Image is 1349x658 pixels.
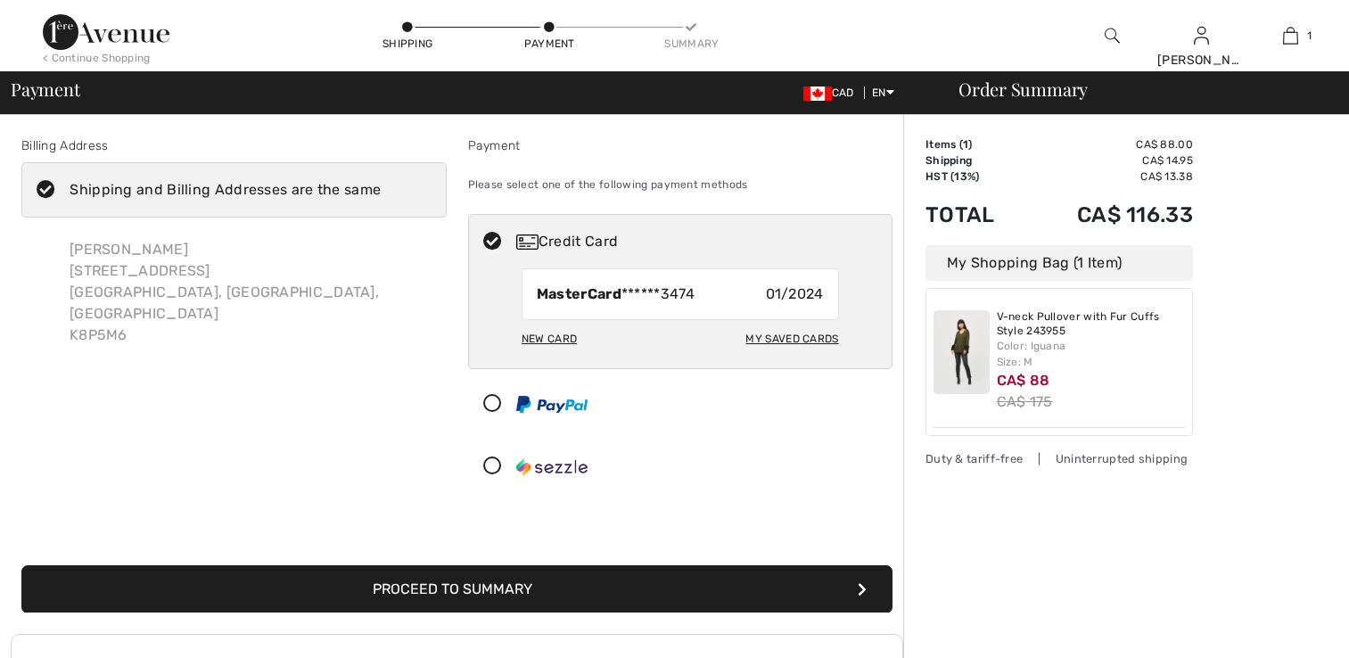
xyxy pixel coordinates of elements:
[1025,136,1193,152] td: CA$ 88.00
[1246,25,1334,46] a: 1
[925,185,1025,245] td: Total
[516,231,880,252] div: Credit Card
[664,36,718,52] div: Summary
[43,50,151,66] div: < Continue Shopping
[997,310,1186,338] a: V-neck Pullover with Fur Cuffs Style 243955
[1157,51,1245,70] div: [PERSON_NAME]
[516,458,588,476] img: Sezzle
[1025,169,1193,185] td: CA$ 13.38
[537,285,621,302] strong: MasterCard
[803,86,861,99] span: CAD
[1194,27,1209,44] a: Sign In
[925,136,1025,152] td: Items ( )
[963,138,968,151] span: 1
[516,234,539,250] img: Credit Card
[1307,28,1312,44] span: 1
[381,36,434,52] div: Shipping
[1194,25,1209,46] img: My Info
[997,338,1186,370] div: Color: Iguana Size: M
[937,80,1338,98] div: Order Summary
[522,36,576,52] div: Payment
[11,80,79,98] span: Payment
[21,565,892,613] button: Proceed to Summary
[21,136,447,155] div: Billing Address
[1025,185,1193,245] td: CA$ 116.33
[745,324,838,354] div: My Saved Cards
[43,14,169,50] img: 1ère Avenue
[872,86,894,99] span: EN
[516,396,588,413] img: PayPal
[925,169,1025,185] td: HST (13%)
[1283,25,1298,46] img: My Bag
[925,245,1193,281] div: My Shopping Bag (1 Item)
[1105,25,1120,46] img: search the website
[925,152,1025,169] td: Shipping
[934,310,990,394] img: V-neck Pullover with Fur Cuffs Style 243955
[468,162,893,207] div: Please select one of the following payment methods
[468,136,893,155] div: Payment
[997,393,1053,410] s: CA$ 175
[522,324,577,354] div: New Card
[997,372,1050,389] span: CA$ 88
[1025,152,1193,169] td: CA$ 14.95
[925,450,1193,467] div: Duty & tariff-free | Uninterrupted shipping
[803,86,832,101] img: Canadian Dollar
[766,284,824,305] span: 01/2024
[70,179,381,201] div: Shipping and Billing Addresses are the same
[55,225,447,360] div: [PERSON_NAME] [STREET_ADDRESS] [GEOGRAPHIC_DATA], [GEOGRAPHIC_DATA], [GEOGRAPHIC_DATA] K8P5M6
